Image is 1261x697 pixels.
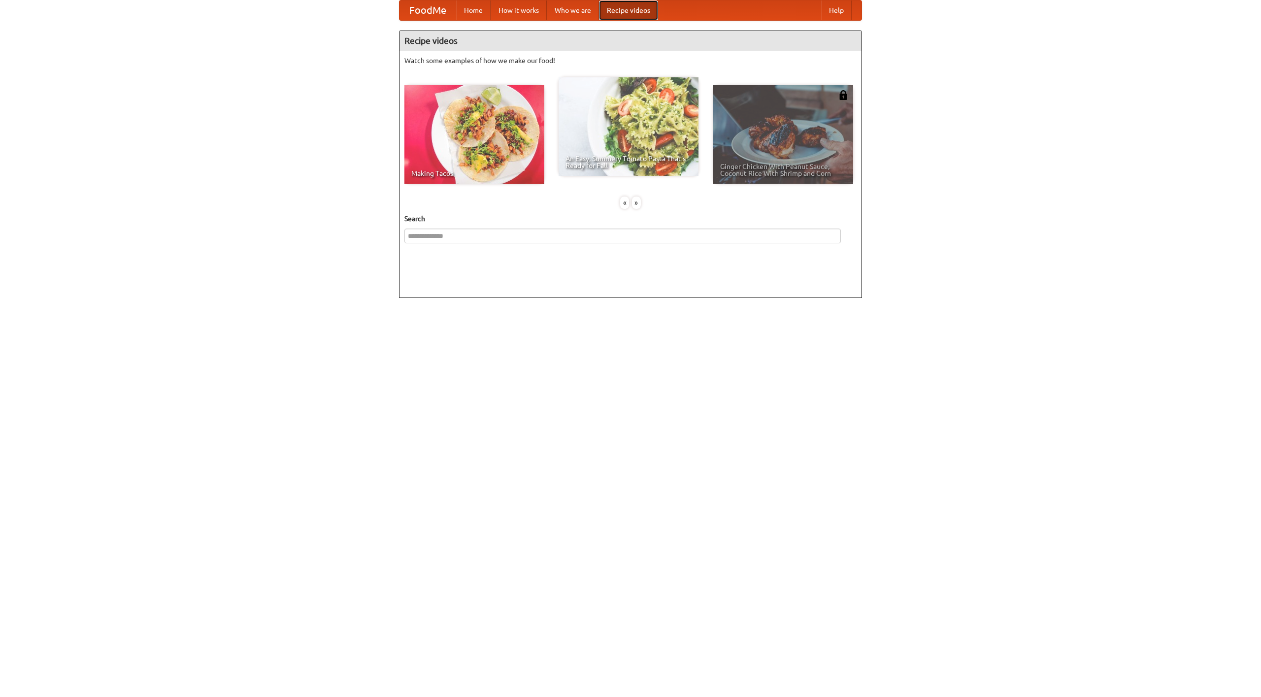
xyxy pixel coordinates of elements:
h5: Search [404,214,857,224]
a: FoodMe [399,0,456,20]
a: Home [456,0,491,20]
p: Watch some examples of how we make our food! [404,56,857,66]
a: How it works [491,0,547,20]
div: « [620,197,629,209]
h4: Recipe videos [399,31,862,51]
img: 483408.png [838,90,848,100]
span: Making Tacos [411,170,537,177]
a: Recipe videos [599,0,658,20]
span: An Easy, Summery Tomato Pasta That's Ready for Fall [565,155,692,169]
a: Help [821,0,852,20]
a: Making Tacos [404,85,544,184]
div: » [632,197,641,209]
a: Who we are [547,0,599,20]
a: An Easy, Summery Tomato Pasta That's Ready for Fall [559,77,698,176]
